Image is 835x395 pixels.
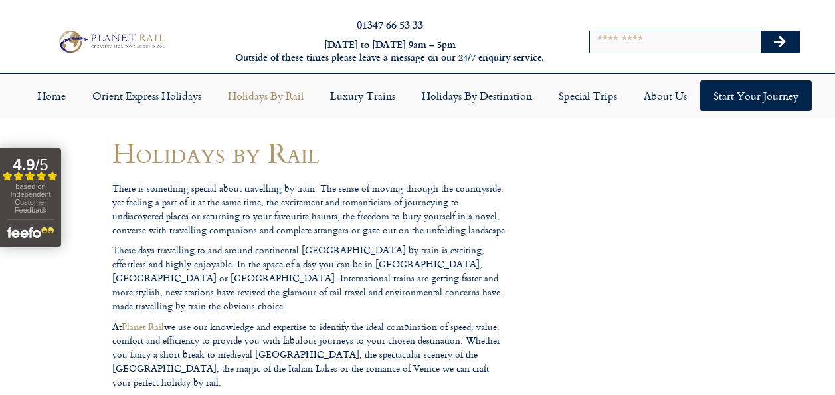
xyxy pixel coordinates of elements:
[112,137,511,168] h1: Holidays by Rail
[7,80,828,111] nav: Menu
[357,17,423,32] a: 01347 66 53 33
[54,28,168,56] img: Planet Rail Train Holidays Logo
[700,80,812,111] a: Start your Journey
[215,80,317,111] a: Holidays by Rail
[545,80,630,111] a: Special Trips
[761,31,799,53] button: Search
[122,319,164,333] a: Planet Rail
[317,80,409,111] a: Luxury Trains
[112,243,511,313] p: These days travelling to and around continental [GEOGRAPHIC_DATA] by train is exciting, effortles...
[630,80,700,111] a: About Us
[24,80,79,111] a: Home
[112,319,511,389] p: At we use our knowledge and expertise to identify the ideal combination of speed, value, comfort ...
[226,39,553,63] h6: [DATE] to [DATE] 9am – 5pm Outside of these times please leave a message on our 24/7 enquiry serv...
[79,80,215,111] a: Orient Express Holidays
[112,181,511,237] p: There is something special about travelling by train. The sense of moving through the countryside...
[409,80,545,111] a: Holidays by Destination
